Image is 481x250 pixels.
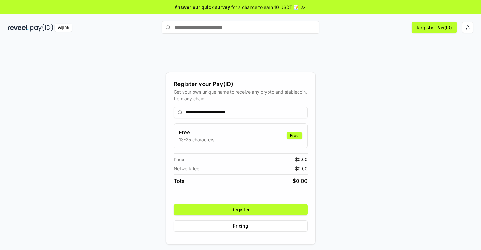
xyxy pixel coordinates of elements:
[295,165,308,172] span: $ 0.00
[295,156,308,163] span: $ 0.00
[175,4,230,10] span: Answer our quick survey
[179,136,214,143] p: 13-25 characters
[174,220,308,232] button: Pricing
[231,4,299,10] span: for a chance to earn 10 USDT 📝
[174,204,308,215] button: Register
[174,80,308,89] div: Register your Pay(ID)
[174,156,184,163] span: Price
[8,24,29,32] img: reveel_dark
[30,24,53,32] img: pay_id
[179,129,214,136] h3: Free
[55,24,72,32] div: Alpha
[174,165,199,172] span: Network fee
[287,132,302,139] div: Free
[174,89,308,102] div: Get your own unique name to receive any crypto and stablecoin, from any chain
[412,22,457,33] button: Register Pay(ID)
[174,177,186,185] span: Total
[293,177,308,185] span: $ 0.00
